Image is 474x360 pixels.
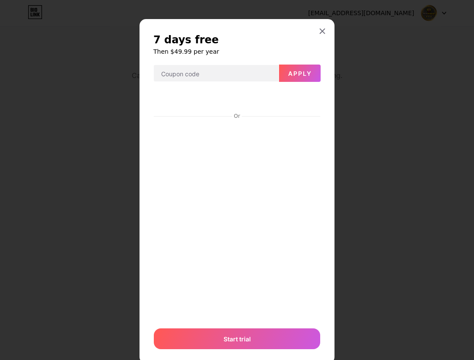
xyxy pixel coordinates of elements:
iframe: Bingkai input pembayaran aman [152,120,322,320]
input: Coupon code [154,65,279,82]
span: Start trial [224,334,251,344]
div: Or [232,113,242,120]
button: Apply [279,65,321,82]
iframe: Bingkai tombol pembayaran aman [154,89,320,110]
span: 7 days free [153,33,219,47]
h6: Then $49.99 per year [153,47,321,56]
span: Apply [288,70,312,77]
